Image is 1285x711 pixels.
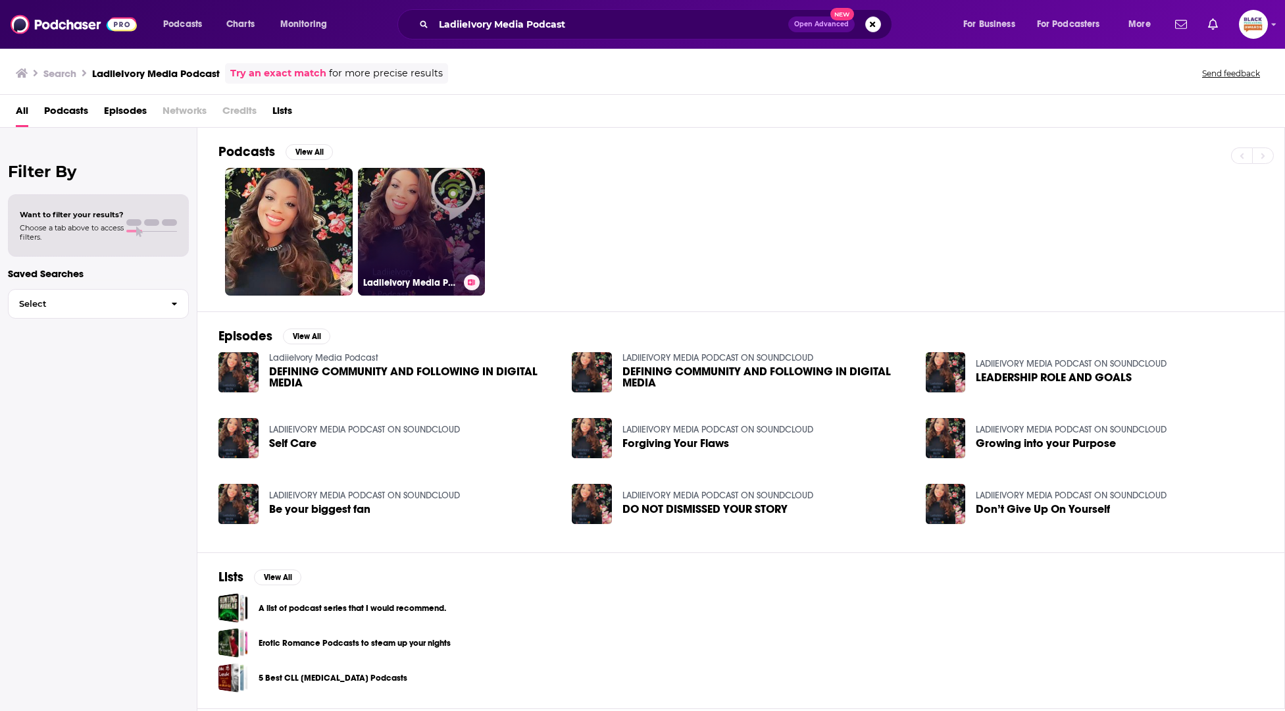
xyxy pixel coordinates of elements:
[622,504,788,515] a: DO NOT DISMISSED YOUR STORY
[1239,10,1268,39] span: Logged in as blackpodcastingawards
[1119,14,1167,35] button: open menu
[218,328,330,344] a: EpisodesView All
[218,328,272,344] h2: Episodes
[572,418,612,458] img: Forgiving Your Flaws
[788,16,855,32] button: Open AdvancedNew
[44,100,88,127] a: Podcasts
[1128,15,1151,34] span: More
[280,15,327,34] span: Monitoring
[269,366,557,388] a: DEFINING COMMUNITY AND FOLLOWING IN DIGITAL MEDIA
[976,372,1132,383] a: LEADERSHIP ROLE AND GOALS
[259,671,407,685] a: 5 Best CLL [MEDICAL_DATA] Podcasts
[218,663,248,693] a: 5 Best CLL Leukemia Podcasts
[11,12,137,37] a: Podchaser - Follow, Share and Rate Podcasts
[976,490,1167,501] a: LADIIEIVORY MEDIA PODCAST ON SOUNDCLOUD
[163,100,207,127] span: Networks
[218,352,259,392] img: DEFINING COMMUNITY AND FOLLOWING IN DIGITAL MEDIA
[434,14,788,35] input: Search podcasts, credits, & more...
[1037,15,1100,34] span: For Podcasters
[1170,13,1192,36] a: Show notifications dropdown
[218,569,301,585] a: ListsView All
[926,418,966,458] img: Growing into your Purpose
[963,15,1015,34] span: For Business
[20,223,124,242] span: Choose a tab above to access filters.
[218,14,263,35] a: Charts
[218,628,248,658] a: Erotic Romance Podcasts to steam up your nights
[218,418,259,458] img: Self Care
[230,66,326,81] a: Try an exact match
[218,593,248,623] a: A list of podcast series that I would recommend.
[976,438,1116,449] a: Growing into your Purpose
[363,277,459,288] h3: LadiieIvory Media Podcast
[269,438,316,449] a: Self Care
[154,14,219,35] button: open menu
[8,289,189,319] button: Select
[976,504,1110,515] a: Don’t Give Up On Yourself
[622,438,729,449] a: Forgiving Your Flaws
[16,100,28,127] a: All
[269,490,460,501] a: LADIIEIVORY MEDIA PODCAST ON SOUNDCLOUD
[226,15,255,34] span: Charts
[9,300,161,308] span: Select
[218,144,333,160] a: PodcastsView All
[269,504,370,515] a: Be your biggest fan
[572,484,612,524] img: DO NOT DISMISSED YOUR STORY
[8,267,189,280] p: Saved Searches
[976,424,1167,435] a: LADIIEIVORY MEDIA PODCAST ON SOUNDCLOUD
[271,14,344,35] button: open menu
[622,424,813,435] a: LADIIEIVORY MEDIA PODCAST ON SOUNDCLOUD
[1203,13,1223,36] a: Show notifications dropdown
[269,352,378,363] a: LadiieIvory Media Podcast
[286,144,333,160] button: View All
[926,484,966,524] img: Don’t Give Up On Yourself
[976,358,1167,369] a: LADIIEIVORY MEDIA PODCAST ON SOUNDCLOUD
[283,329,330,344] button: View All
[954,14,1032,35] button: open menu
[1239,10,1268,39] img: User Profile
[926,352,966,392] a: LEADERSHIP ROLE AND GOALS
[272,100,292,127] a: Lists
[1028,14,1119,35] button: open menu
[254,569,301,585] button: View All
[1198,68,1264,79] button: Send feedback
[358,168,486,296] a: LadiieIvory Media Podcast
[218,144,275,160] h2: Podcasts
[329,66,443,81] span: for more precise results
[622,352,813,363] a: LADIIEIVORY MEDIA PODCAST ON SOUNDCLOUD
[410,9,905,39] div: Search podcasts, credits, & more...
[218,569,243,585] h2: Lists
[104,100,147,127] a: Episodes
[259,636,451,650] a: Erotic Romance Podcasts to steam up your nights
[8,162,189,181] h2: Filter By
[259,601,446,616] a: A list of podcast series that I would recommend.
[92,67,220,80] h3: LadiieIvory Media Podcast
[20,210,124,219] span: Want to filter your results?
[218,484,259,524] img: Be your biggest fan
[830,8,854,20] span: New
[269,424,460,435] a: LADIIEIVORY MEDIA PODCAST ON SOUNDCLOUD
[622,366,910,388] a: DEFINING COMMUNITY AND FOLLOWING IN DIGITAL MEDIA
[794,21,849,28] span: Open Advanced
[43,67,76,80] h3: Search
[572,352,612,392] img: DEFINING COMMUNITY AND FOLLOWING IN DIGITAL MEDIA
